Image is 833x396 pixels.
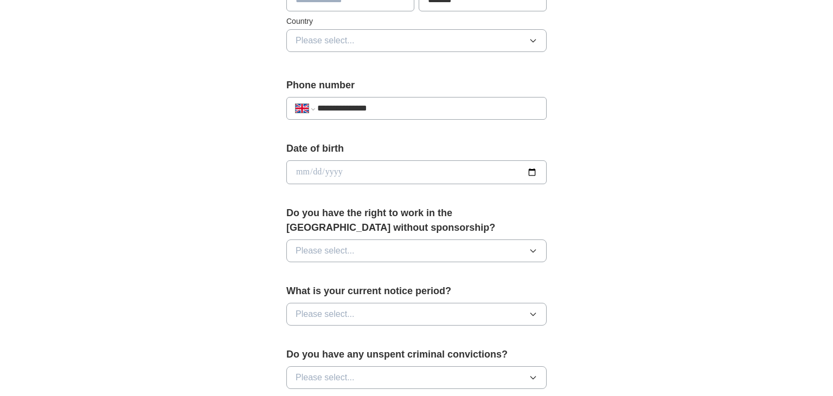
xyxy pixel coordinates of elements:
span: Please select... [296,371,355,384]
label: Date of birth [286,141,547,156]
span: Please select... [296,244,355,257]
button: Please select... [286,303,547,326]
button: Please select... [286,239,547,262]
span: Please select... [296,34,355,47]
label: Do you have the right to work in the [GEOGRAPHIC_DATA] without sponsorship? [286,206,547,235]
label: Country [286,16,547,27]
label: What is your current notice period? [286,284,547,298]
label: Phone number [286,78,547,93]
button: Please select... [286,29,547,52]
button: Please select... [286,366,547,389]
label: Do you have any unspent criminal convictions? [286,347,547,362]
span: Please select... [296,308,355,321]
